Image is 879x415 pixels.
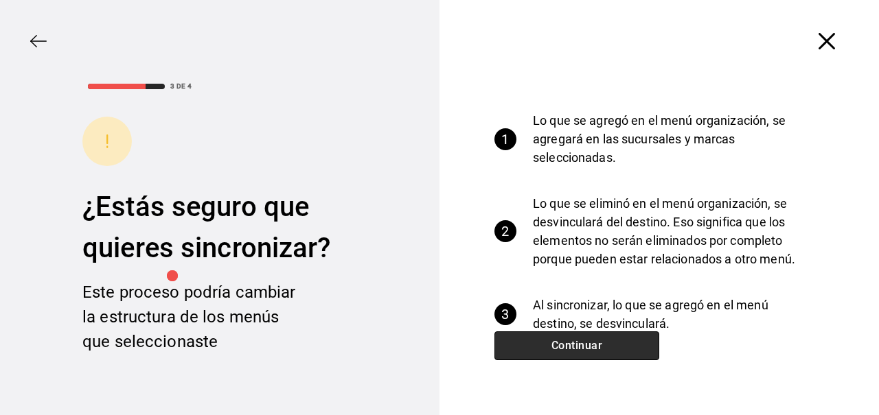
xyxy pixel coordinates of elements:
div: 1 [494,128,516,150]
p: Al sincronizar, lo que se agregó en el menú destino, se desvinculará. [533,296,813,333]
div: 3 [494,303,516,325]
div: Este proceso podría cambiar la estructura de los menús que seleccionaste [82,280,302,354]
div: 2 [494,220,516,242]
p: Lo que se agregó en el menú organización, se agregará en las sucursales y marcas seleccionadas. [533,111,813,167]
div: ¿Estás seguro que quieres sincronizar? [82,187,357,269]
button: Continuar [494,331,659,360]
div: 3 DE 4 [170,81,192,91]
p: Lo que se eliminó en el menú organización, se desvinculará del destino. Eso significa que los ele... [533,194,813,268]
